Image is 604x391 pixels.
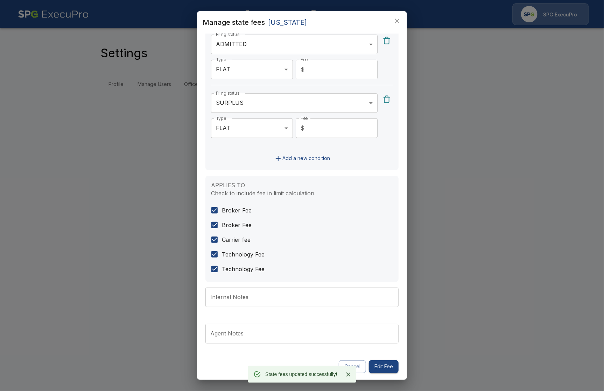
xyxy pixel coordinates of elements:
div: SURPLUS [211,93,378,113]
span: [US_STATE] [268,18,307,27]
span: Broker Fee [222,221,252,229]
label: Type [216,115,226,121]
label: Fee [301,57,308,63]
label: Fee [301,115,308,121]
button: close [390,14,404,28]
p: $ [301,124,304,132]
span: Technology Fee [222,250,265,259]
div: FLAT [211,60,293,79]
button: Cancel [339,360,366,373]
div: ADMITTED [211,35,378,54]
button: Add a new condition [271,152,333,165]
button: Edit Fee [369,360,399,373]
img: Delete [382,36,391,45]
div: FLAT [211,118,293,138]
h2: Manage state fees [197,11,407,34]
div: State fees updated successfully! [265,368,337,381]
span: Carrier fee [222,236,251,244]
label: APPLIES TO [211,182,245,189]
img: Delete [382,95,391,103]
span: Technology Fee [222,265,265,273]
button: Close [343,369,353,380]
label: Filing status [216,90,239,96]
label: Check to include fee in limit calculation. [211,190,316,197]
p: $ [301,65,304,74]
label: Filing status [216,31,239,37]
span: Broker Fee [222,206,252,215]
label: Type [216,57,226,63]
